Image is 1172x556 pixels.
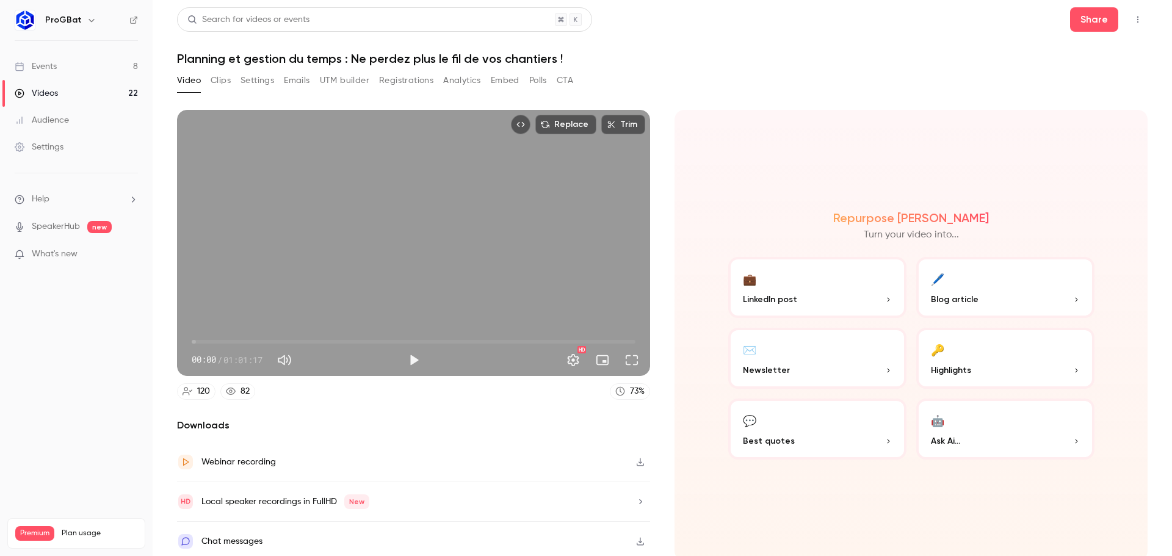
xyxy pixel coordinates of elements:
div: 00:00 [192,353,262,366]
button: Mute [272,348,297,372]
div: 120 [197,385,210,398]
div: Settings [15,141,63,153]
span: Blog article [931,293,978,306]
button: 💼LinkedIn post [728,257,906,318]
div: Webinar recording [201,455,276,469]
button: Turn on miniplayer [590,348,615,372]
button: Emails [284,71,309,90]
h2: Repurpose [PERSON_NAME] [833,211,989,225]
div: Videos [15,87,58,99]
h1: Planning et gestion du temps : Ne perdez plus le fil de vos chantiers ! [177,51,1148,66]
img: ProGBat [15,10,35,30]
button: Video [177,71,201,90]
button: Replace [535,115,596,134]
button: 🔑Highlights [916,328,1094,389]
div: 💼 [743,269,756,288]
span: Newsletter [743,364,790,377]
h2: Downloads [177,418,650,433]
a: 120 [177,383,215,400]
span: 01:01:17 [223,353,262,366]
button: Trim [601,115,645,134]
button: Settings [561,348,585,372]
div: 73 % [630,385,645,398]
p: Turn your video into... [864,228,959,242]
button: 💬Best quotes [728,399,906,460]
span: 00:00 [192,353,216,366]
li: help-dropdown-opener [15,193,138,206]
a: 73% [610,383,650,400]
button: 🤖Ask Ai... [916,399,1094,460]
button: Clips [211,71,231,90]
div: Audience [15,114,69,126]
button: Top Bar Actions [1128,10,1148,29]
span: Plan usage [62,529,137,538]
span: new [87,221,112,233]
button: Share [1070,7,1118,32]
a: 82 [220,383,255,400]
div: 💬 [743,411,756,430]
button: ✉️Newsletter [728,328,906,389]
span: New [344,494,369,509]
div: HD [577,346,586,353]
span: What's new [32,248,78,261]
span: Help [32,193,49,206]
span: Highlights [931,364,971,377]
div: Local speaker recordings in FullHD [201,494,369,509]
iframe: Noticeable Trigger [123,249,138,260]
button: Play [402,348,426,372]
div: Chat messages [201,534,262,549]
button: 🖊️Blog article [916,257,1094,318]
a: SpeakerHub [32,220,80,233]
span: Ask Ai... [931,435,960,447]
button: CTA [557,71,573,90]
span: Best quotes [743,435,795,447]
span: / [217,353,222,366]
div: 🖊️ [931,269,944,288]
span: Premium [15,526,54,541]
button: Full screen [620,348,644,372]
button: UTM builder [320,71,369,90]
button: Embed video [511,115,530,134]
div: ✉️ [743,340,756,359]
div: Search for videos or events [187,13,309,26]
div: 🤖 [931,411,944,430]
button: Settings [241,71,274,90]
button: Polls [529,71,547,90]
h6: ProGBat [45,14,82,26]
button: Analytics [443,71,481,90]
div: Events [15,60,57,73]
button: Embed [491,71,519,90]
div: 🔑 [931,340,944,359]
button: Registrations [379,71,433,90]
span: LinkedIn post [743,293,797,306]
div: 82 [241,385,250,398]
